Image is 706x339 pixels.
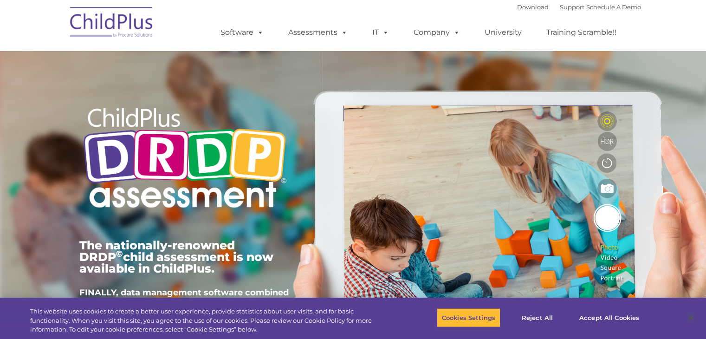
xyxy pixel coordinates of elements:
[475,23,531,42] a: University
[79,238,273,275] span: The nationally-renowned DRDP child assessment is now available in ChildPlus.
[437,308,500,327] button: Cookies Settings
[537,23,626,42] a: Training Scramble!!
[279,23,357,42] a: Assessments
[681,307,701,328] button: Close
[211,23,273,42] a: Software
[404,23,469,42] a: Company
[574,308,644,327] button: Accept All Cookies
[517,3,549,11] a: Download
[586,3,641,11] a: Schedule A Demo
[116,248,123,259] sup: ©
[30,307,389,334] div: This website uses cookies to create a better user experience, provide statistics about user visit...
[65,0,158,47] img: ChildPlus by Procare Solutions
[517,3,641,11] font: |
[560,3,584,11] a: Support
[79,95,290,223] img: Copyright - DRDP Logo Light
[79,287,289,324] span: FINALLY, data management software combined with child development assessments in ONE POWERFUL sys...
[363,23,398,42] a: IT
[508,308,566,327] button: Reject All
